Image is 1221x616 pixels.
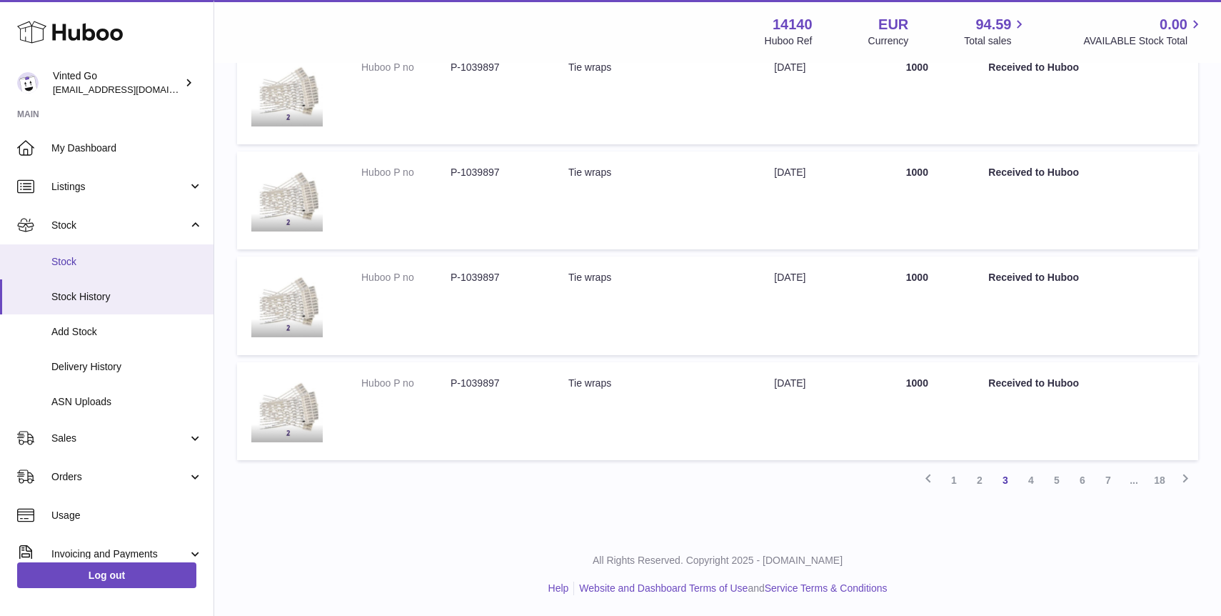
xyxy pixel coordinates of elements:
[1018,467,1044,493] a: 4
[988,377,1079,389] strong: Received to Huboo
[451,377,540,390] dd: P-1039897
[760,362,860,460] td: [DATE]
[554,46,760,144] td: Tie wraps
[554,362,760,460] td: Tie wraps
[361,271,451,284] dt: Huboo P no
[1160,15,1187,34] span: 0.00
[548,582,569,594] a: Help
[51,290,203,304] span: Stock History
[17,72,39,94] img: giedre.bartusyte@vinted.com
[51,255,203,269] span: Stock
[251,61,323,126] img: 1743519132.jpeg
[361,166,451,179] dt: Huboo P no
[554,257,760,354] td: Tie wraps
[361,377,451,390] dt: Huboo P no
[1044,467,1070,493] a: 5
[51,470,188,484] span: Orders
[51,360,203,374] span: Delivery History
[941,467,967,493] a: 1
[554,151,760,249] td: Tie wraps
[765,582,888,594] a: Service Terms & Conditions
[451,271,540,284] dd: P-1039897
[860,362,974,460] td: 1000
[1083,15,1204,48] a: 0.00 AVAILABLE Stock Total
[574,582,887,595] li: and
[51,547,188,561] span: Invoicing and Payments
[760,46,860,144] td: [DATE]
[251,271,323,337] img: 1743519132.jpeg
[1147,467,1172,493] a: 18
[988,272,1079,283] strong: Received to Huboo
[17,562,196,588] a: Log out
[868,34,909,48] div: Currency
[988,167,1079,178] strong: Received to Huboo
[993,467,1018,493] a: 3
[975,15,1011,34] span: 94.59
[51,180,188,194] span: Listings
[51,141,203,155] span: My Dashboard
[860,151,974,249] td: 1000
[51,219,188,232] span: Stock
[361,61,451,74] dt: Huboo P no
[51,395,203,409] span: ASN Uploads
[988,61,1079,73] strong: Received to Huboo
[964,34,1027,48] span: Total sales
[451,166,540,179] dd: P-1039897
[860,257,974,354] td: 1000
[226,554,1210,567] p: All Rights Reserved. Copyright 2025 - [DOMAIN_NAME]
[1121,467,1147,493] span: ...
[1083,34,1204,48] span: AVAILABLE Stock Total
[760,151,860,249] td: [DATE]
[51,509,203,522] span: Usage
[251,377,323,442] img: 1743519132.jpeg
[773,15,813,34] strong: 14140
[53,84,210,95] span: [EMAIL_ADDRESS][DOMAIN_NAME]
[51,432,188,445] span: Sales
[1070,467,1095,493] a: 6
[451,61,540,74] dd: P-1039897
[765,34,813,48] div: Huboo Ref
[579,582,748,594] a: Website and Dashboard Terms of Use
[760,257,860,354] td: [DATE]
[964,15,1027,48] a: 94.59 Total sales
[860,46,974,144] td: 1000
[878,15,908,34] strong: EUR
[53,69,181,96] div: Vinted Go
[51,325,203,339] span: Add Stock
[967,467,993,493] a: 2
[1095,467,1121,493] a: 7
[251,166,323,232] img: 1743519132.jpeg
